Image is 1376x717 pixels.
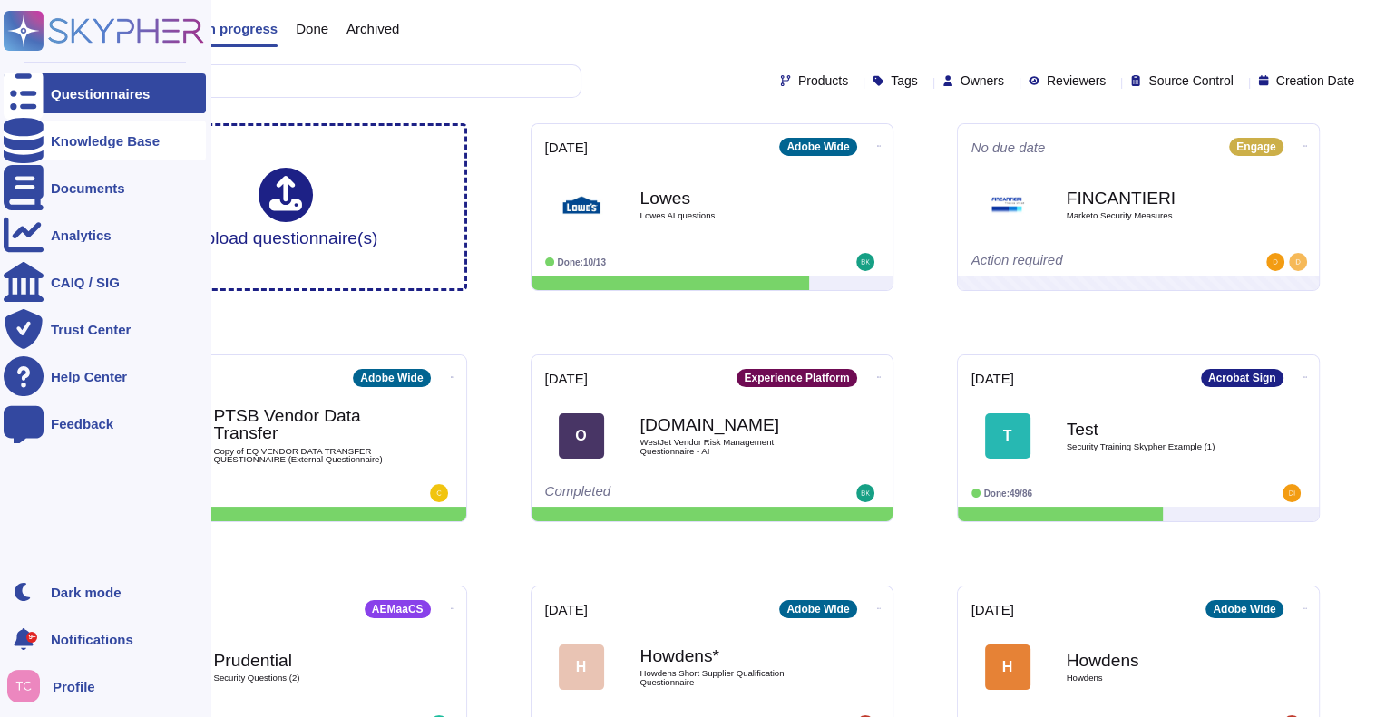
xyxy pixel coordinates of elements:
span: Howdens [1067,673,1248,683]
a: Trust Center [4,309,206,349]
span: [DATE] [545,603,588,616]
div: Documents [51,181,125,195]
b: Howdens* [640,647,822,664]
div: 9+ [26,632,37,643]
div: Dark mode [51,586,122,599]
div: Adobe Wide [353,369,430,387]
div: Adobe Wide [779,600,856,618]
div: Help Center [51,370,127,383]
div: Knowledge Base [51,134,160,148]
img: user [1289,253,1307,271]
span: [DATE] [971,372,1014,385]
span: In progress [203,22,278,35]
b: Howdens [1067,652,1248,669]
img: Logo [985,182,1030,228]
a: Questionnaires [4,73,206,113]
span: [DATE] [545,372,588,385]
img: user [856,484,874,502]
img: user [1283,484,1301,502]
a: Knowledge Base [4,121,206,160]
a: CAIQ / SIG [4,262,206,302]
b: PTSB Vendor Data Transfer [214,407,395,441]
div: CAIQ / SIG [51,276,120,289]
div: Feedback [51,417,113,431]
a: Analytics [4,215,206,255]
div: Engage [1229,138,1283,156]
span: Howdens Short Supplier Qualification Questionnaire [640,669,822,686]
button: user [4,666,53,706]
img: user [7,670,40,702]
span: Source Control [1148,74,1233,87]
div: AEMaaCS [365,600,431,618]
span: Done [296,22,328,35]
span: Reviewers [1047,74,1106,87]
div: Upload questionnaire(s) [193,168,378,247]
span: Profile [53,680,95,693]
span: Lowes AI questions [640,211,822,220]
span: Done: 10/13 [558,257,606,267]
span: Security Questions (2) [214,673,395,683]
a: Help Center [4,356,206,396]
span: Copy of EQ VENDOR DATA TRANSFER QUESTIONNAIRE (External Questionnaire) [214,447,395,464]
span: [DATE] [971,603,1014,616]
div: Acrobat Sign [1201,369,1283,387]
span: No due date [971,140,1046,154]
img: user [430,484,448,502]
div: Analytics [51,228,112,242]
div: Adobe Wide [779,138,856,156]
div: Completed [119,484,341,502]
img: user [856,253,874,271]
a: Feedback [4,403,206,443]
b: FINCANTIERI [1067,189,1248,207]
img: Logo [559,182,604,228]
span: Marketo Security Measures [1067,211,1248,220]
div: T [985,413,1030,459]
div: Trust Center [51,323,131,336]
div: Completed [545,484,767,502]
span: Creation Date [1276,74,1354,87]
span: Owners [961,74,1004,87]
div: Experience Platform [737,369,856,387]
div: Action required [971,253,1194,271]
div: H [985,644,1030,690]
span: Archived [346,22,399,35]
span: Security Training Skypher Example (1) [1067,442,1248,451]
div: H [559,644,604,690]
span: WestJet Vendor Risk Management Questionnaire - AI [640,438,822,455]
span: [DATE] [545,140,588,154]
span: Done: 49/86 [984,489,1032,499]
span: Products [798,74,848,87]
div: Adobe Wide [1205,600,1283,618]
b: Lowes [640,189,822,207]
div: O [559,413,604,459]
b: Prudential [214,652,395,669]
b: Test [1067,421,1248,438]
a: Documents [4,168,206,208]
img: user [1266,253,1284,271]
div: Questionnaires [51,87,150,101]
b: [DOMAIN_NAME] [640,416,822,433]
input: Search by keywords [72,65,581,97]
span: Notifications [51,633,133,646]
span: Tags [891,74,918,87]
